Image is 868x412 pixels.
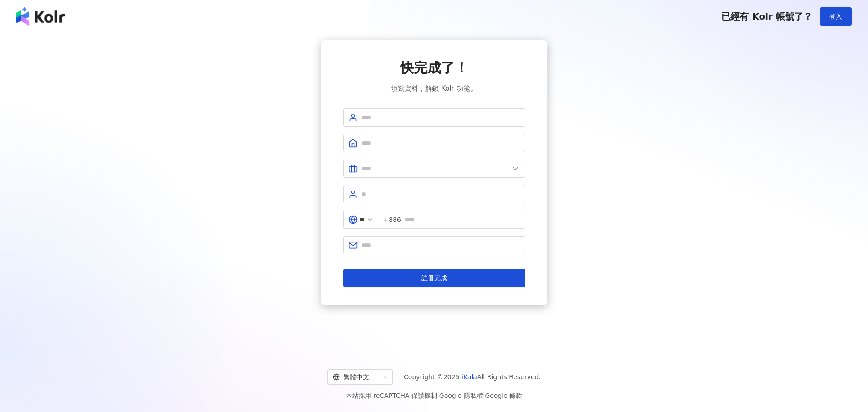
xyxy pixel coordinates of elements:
[462,373,477,381] a: iKala
[404,371,541,382] span: Copyright © 2025 All Rights Reserved.
[346,390,522,401] span: 本站採用 reCAPTCHA 保護機制
[485,392,522,399] a: Google 條款
[829,13,842,20] span: 登入
[333,370,379,384] div: 繁體中文
[421,274,447,282] span: 註冊完成
[437,392,439,399] span: |
[343,269,525,287] button: 註冊完成
[439,392,483,399] a: Google 隱私權
[384,215,401,225] span: +886
[820,7,852,26] button: 登入
[391,83,477,94] span: 填寫資料，解鎖 Kolr 功能。
[721,11,812,22] span: 已經有 Kolr 帳號了？
[400,58,468,77] span: 快完成了！
[483,392,485,399] span: |
[16,7,65,26] img: logo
